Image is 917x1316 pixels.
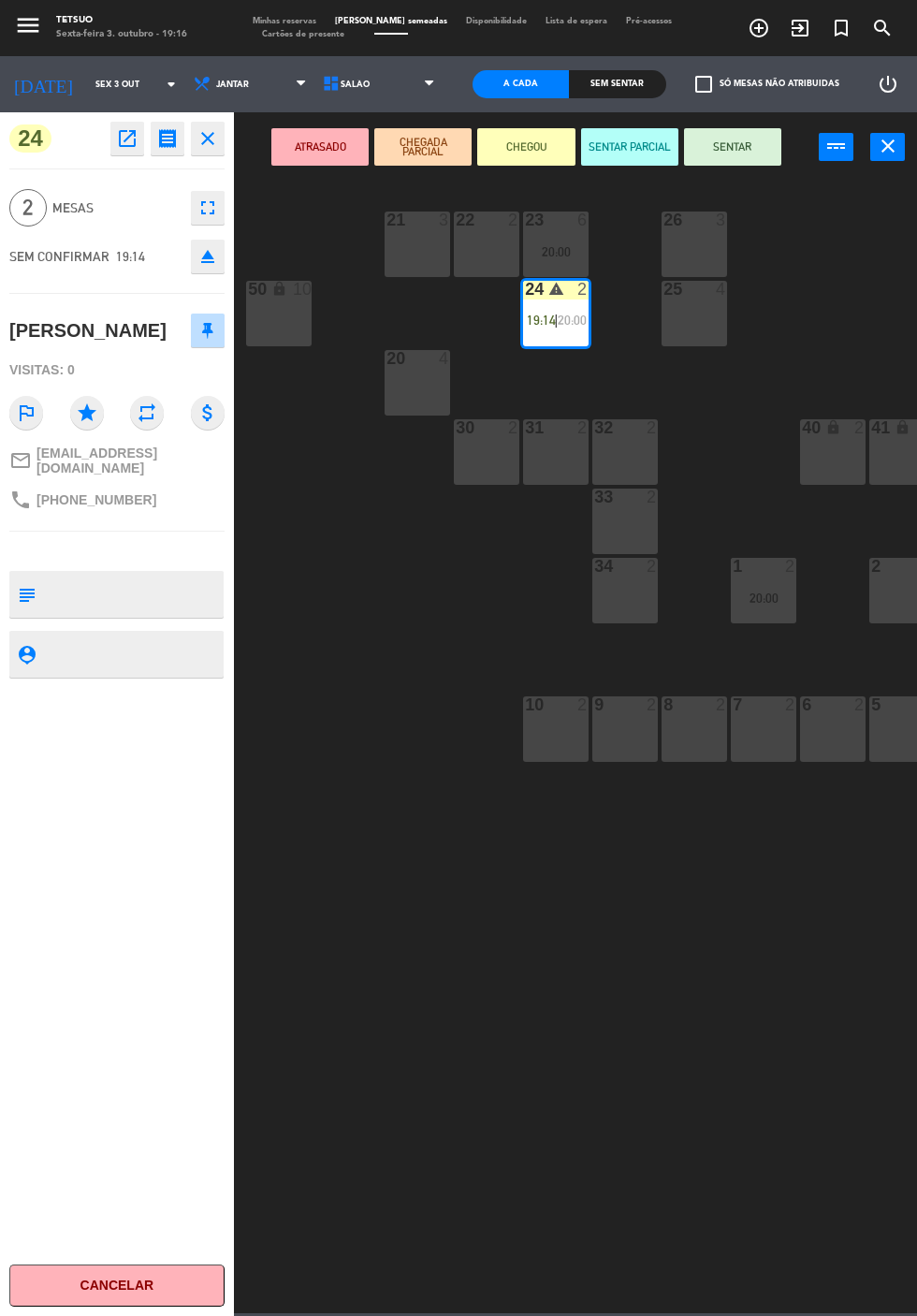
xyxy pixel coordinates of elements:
[191,396,225,430] i: attach_money
[577,419,589,436] div: 2
[647,558,658,575] div: 2
[569,70,665,98] div: Sem sentar
[525,281,526,298] div: 24
[116,249,145,264] span: 19:14
[439,212,450,228] div: 3
[854,419,866,436] div: 2
[871,696,872,713] div: 5
[52,197,182,219] span: MESAS
[293,281,312,298] div: 10
[731,592,796,605] div: 20:00
[663,212,664,228] div: 26
[663,281,664,298] div: 25
[558,313,587,328] span: 20:00
[581,128,678,166] button: SENTAR PARCIAL
[748,17,770,39] i: add_circle_outline
[577,696,589,713] div: 2
[716,212,727,228] div: 3
[386,350,387,367] div: 20
[160,73,182,95] i: arrow_drop_down
[130,396,164,430] i: repeat
[684,128,781,166] button: SENTAR
[151,122,184,155] button: receipt
[789,17,811,39] i: exit_to_app
[895,419,910,435] i: lock
[271,128,369,166] button: ATRASADO
[577,281,589,298] div: 2
[716,281,727,298] div: 4
[525,419,526,436] div: 31
[594,558,595,575] div: 34
[871,17,894,39] i: search
[439,350,450,367] div: 4
[785,558,796,575] div: 2
[9,396,43,430] i: outlined_flag
[9,354,225,387] div: Visitas: 0
[9,449,32,472] i: mail_outline
[825,135,848,157] i: power_input
[473,70,569,98] div: A cada
[785,696,796,713] div: 2
[525,696,526,713] div: 10
[70,396,104,430] i: star
[523,245,589,258] div: 20:00
[594,419,595,436] div: 32
[647,489,658,505] div: 2
[830,17,852,39] i: turned_in_not
[870,133,905,161] button: close
[9,1265,225,1307] button: Cancelar
[825,419,841,435] i: lock
[16,584,36,605] i: subject
[9,249,109,264] span: SEM CONFIRMAR
[577,212,589,228] div: 6
[253,30,354,38] span: Cartões de presente
[386,212,387,228] div: 21
[594,489,595,505] div: 33
[508,419,519,436] div: 2
[9,446,225,475] a: mail_outline[EMAIL_ADDRESS][DOMAIN_NAME]
[554,313,558,328] span: |
[36,492,156,507] span: [PHONE_NUMBER]
[191,122,225,155] button: close
[716,696,727,713] div: 2
[647,419,658,436] div: 2
[525,212,526,228] div: 23
[9,489,32,511] i: phone
[110,122,144,155] button: open_in_new
[196,127,219,150] i: close
[216,80,249,90] span: Jantar
[733,558,734,575] div: 1
[14,11,42,39] i: menu
[508,212,519,228] div: 2
[594,696,595,713] div: 9
[9,124,51,153] span: 24
[527,313,556,328] span: 19:14
[871,558,872,575] div: 2
[477,128,575,166] button: CHEGOU
[9,189,47,227] span: 2
[374,128,472,166] button: CHEGADA PARCIAL
[536,17,617,25] span: Lista de espera
[341,80,370,90] span: Salão
[243,17,326,25] span: Minhas reservas
[191,191,225,225] button: fullscreen
[36,446,225,475] span: [EMAIL_ADDRESS][DOMAIN_NAME]
[871,419,872,436] div: 41
[457,17,536,25] span: Disponibilidade
[877,73,899,95] i: power_settings_new
[116,127,138,150] i: open_in_new
[191,240,225,273] button: eject
[16,644,36,665] i: person_pin
[9,315,167,346] div: [PERSON_NAME]
[56,14,187,28] div: Tetsuo
[56,28,187,42] div: Sexta-feira 3. outubro - 19:16
[695,76,839,93] label: Só mesas não atribuidas
[14,11,42,44] button: menu
[156,127,179,150] i: receipt
[663,696,664,713] div: 8
[854,696,866,713] div: 2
